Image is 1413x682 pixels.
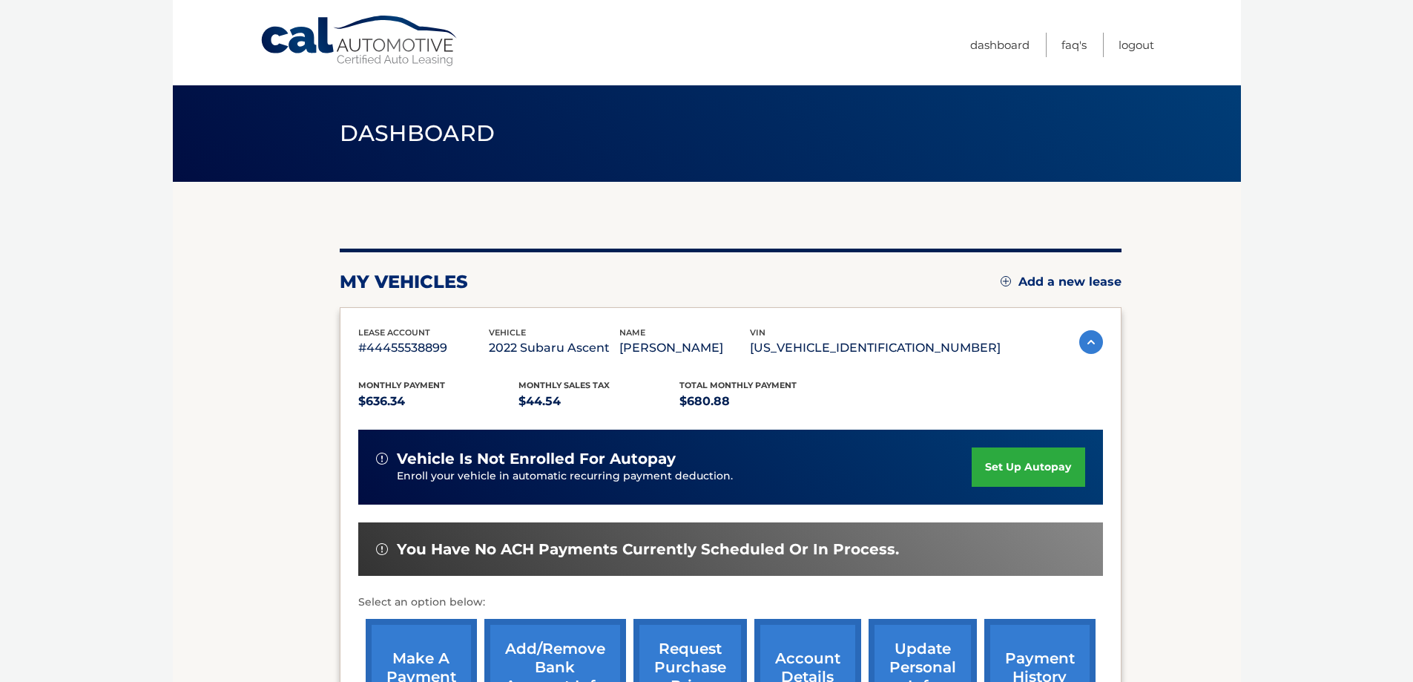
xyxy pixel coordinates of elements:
[518,391,679,412] p: $44.54
[397,468,972,485] p: Enroll your vehicle in automatic recurring payment deduction.
[619,327,645,338] span: name
[489,327,526,338] span: vehicle
[376,543,388,555] img: alert-white.svg
[750,338,1001,358] p: [US_VEHICLE_IDENTIFICATION_NUMBER]
[376,453,388,465] img: alert-white.svg
[619,338,750,358] p: [PERSON_NAME]
[397,450,676,468] span: vehicle is not enrolled for autopay
[358,391,519,412] p: $636.34
[260,15,460,68] a: Cal Automotive
[1001,276,1011,286] img: add.svg
[518,380,610,390] span: Monthly sales Tax
[340,271,468,293] h2: my vehicles
[358,594,1103,611] p: Select an option below:
[679,391,840,412] p: $680.88
[340,119,495,147] span: Dashboard
[1001,275,1121,289] a: Add a new lease
[1079,330,1103,354] img: accordion-active.svg
[397,540,899,559] span: You have no ACH payments currently scheduled or in process.
[970,33,1030,57] a: Dashboard
[358,338,489,358] p: #44455538899
[358,327,430,338] span: lease account
[679,380,797,390] span: Total Monthly Payment
[358,380,445,390] span: Monthly Payment
[972,447,1084,487] a: set up autopay
[1119,33,1154,57] a: Logout
[750,327,765,338] span: vin
[1061,33,1087,57] a: FAQ's
[489,338,619,358] p: 2022 Subaru Ascent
